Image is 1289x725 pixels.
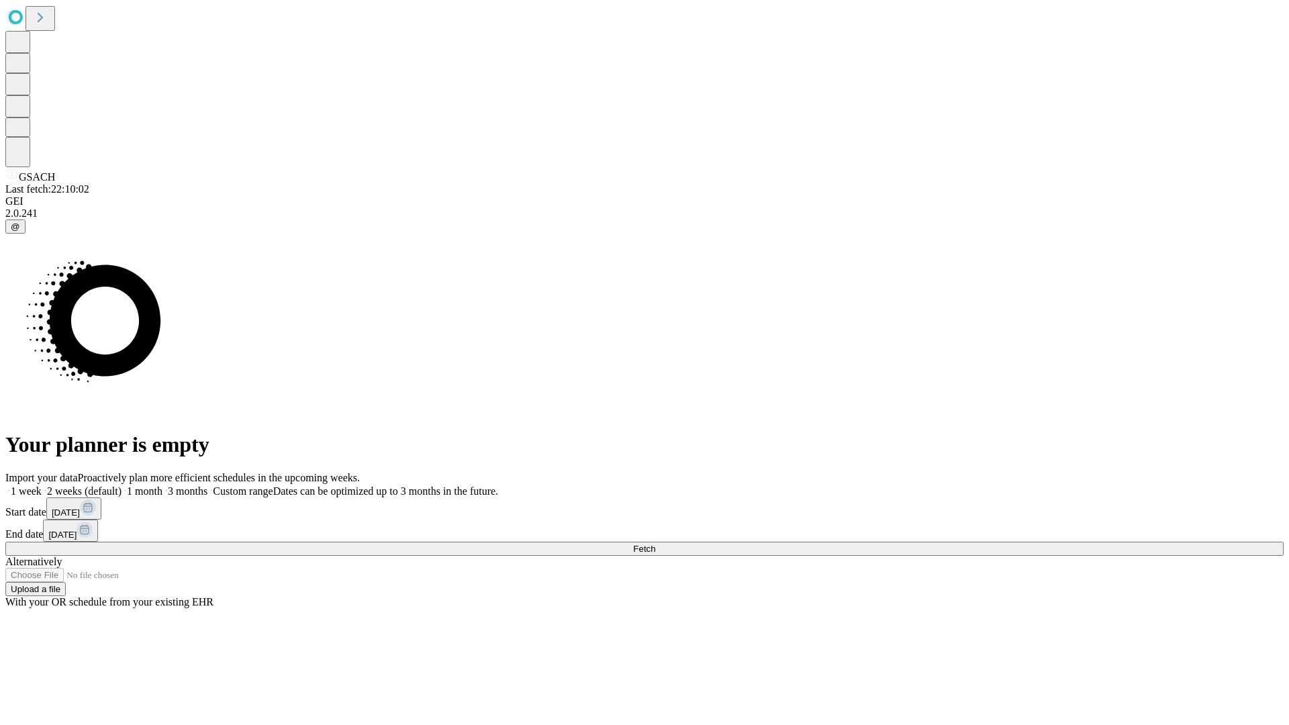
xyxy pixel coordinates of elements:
[52,507,80,518] span: [DATE]
[5,556,62,567] span: Alternatively
[5,432,1284,457] h1: Your planner is empty
[5,207,1284,220] div: 2.0.241
[5,472,78,483] span: Import your data
[5,183,89,195] span: Last fetch: 22:10:02
[11,485,42,497] span: 1 week
[11,222,20,232] span: @
[43,520,98,542] button: [DATE]
[5,596,213,608] span: With your OR schedule from your existing EHR
[5,582,66,596] button: Upload a file
[48,530,77,540] span: [DATE]
[5,195,1284,207] div: GEI
[273,485,498,497] span: Dates can be optimized up to 3 months in the future.
[5,220,26,234] button: @
[5,520,1284,542] div: End date
[47,485,122,497] span: 2 weeks (default)
[633,544,655,554] span: Fetch
[127,485,162,497] span: 1 month
[46,497,101,520] button: [DATE]
[5,497,1284,520] div: Start date
[168,485,207,497] span: 3 months
[5,542,1284,556] button: Fetch
[78,472,360,483] span: Proactively plan more efficient schedules in the upcoming weeks.
[19,171,55,183] span: GSACH
[213,485,273,497] span: Custom range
